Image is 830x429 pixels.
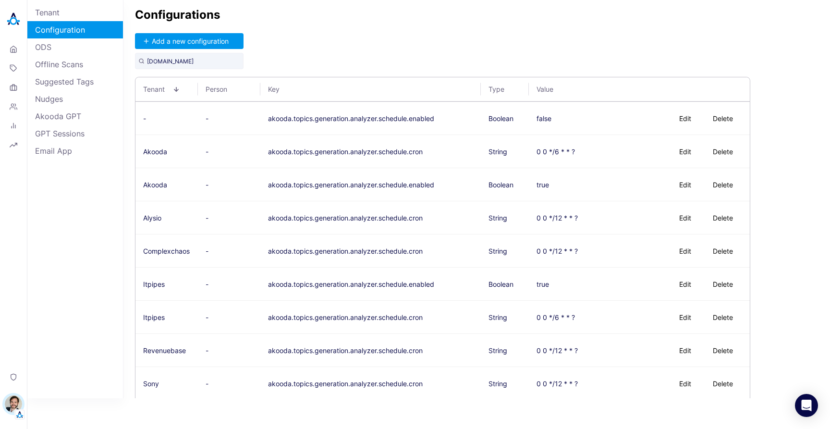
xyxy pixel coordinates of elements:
[135,8,818,22] h2: Configurations
[260,77,481,101] th: Key
[704,343,742,358] button: Delete
[488,313,507,321] span: String
[671,309,700,325] button: Edit
[135,53,244,69] input: Search by configuration key
[143,85,173,93] span: Tenant
[206,247,208,255] span: -
[27,73,123,90] a: Suggested Tags
[143,114,146,123] span: -
[143,247,190,255] span: Complexchaos
[704,144,742,159] button: Delete
[143,280,165,288] span: Itpipes
[529,77,749,101] th: Value
[27,21,123,38] a: Configuration
[671,343,700,358] button: Edit
[27,125,123,142] a: GPT Sessions
[704,309,742,325] button: Delete
[268,114,434,123] button: akooda.topics.generation.analyzer.schedule.enabled
[206,280,208,288] span: -
[27,4,123,21] a: Tenant
[488,147,507,156] span: String
[15,410,24,419] img: Tenant Logo
[27,108,123,125] a: Akooda GPT
[268,313,423,321] button: akooda.topics.generation.analyzer.schedule.cron
[268,181,434,189] button: akooda.topics.generation.analyzer.schedule.enabled
[206,114,208,123] span: -
[198,77,260,101] th: Person
[488,214,507,222] span: String
[704,276,742,292] button: Delete
[537,181,549,189] div: true
[206,346,208,355] span: -
[27,56,123,73] a: Offline Scans
[671,210,700,226] button: Edit
[671,110,700,126] button: Edit
[671,376,700,392] button: Edit
[268,214,423,222] button: akooda.topics.generation.analyzer.schedule.cron
[143,313,165,321] span: Itpipes
[268,147,423,156] button: akooda.topics.generation.analyzer.schedule.cron
[704,243,742,259] button: Delete
[4,392,23,419] button: Stewart HullTenant Logo
[143,380,159,388] span: Sony
[488,114,513,123] span: Boolean
[268,380,423,388] button: akooda.topics.generation.analyzer.schedule.cron
[206,85,235,93] span: Person
[268,85,466,93] span: Key
[5,395,22,413] img: Stewart Hull
[27,90,123,108] a: Nudges
[206,147,208,156] span: -
[488,181,513,189] span: Boolean
[206,313,208,321] span: -
[488,247,507,255] span: String
[537,114,551,123] div: false
[537,280,549,288] div: true
[143,147,167,156] span: Akooda
[671,177,700,193] button: Edit
[268,280,434,288] button: akooda.topics.generation.analyzer.schedule.enabled
[27,38,123,56] a: ODS
[4,10,23,29] img: Akooda Logo
[704,376,742,392] button: Delete
[206,214,208,222] span: -
[143,181,167,189] span: Akooda
[704,210,742,226] button: Delete
[488,346,507,355] span: String
[481,77,529,101] th: Type
[143,214,161,222] span: Alysio
[268,247,423,255] button: akooda.topics.generation.analyzer.schedule.cron
[206,380,208,388] span: -
[704,177,742,193] button: Delete
[671,144,700,159] button: Edit
[488,380,507,388] span: String
[135,33,244,49] button: Add a new configuration
[27,142,123,159] a: Email App
[671,276,700,292] button: Edit
[488,280,513,288] span: Boolean
[206,181,208,189] span: -
[795,394,818,417] div: Open Intercom Messenger
[268,346,423,355] button: akooda.topics.generation.analyzer.schedule.cron
[143,346,186,355] span: Revenuebase
[671,243,700,259] button: Edit
[704,110,742,126] button: Delete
